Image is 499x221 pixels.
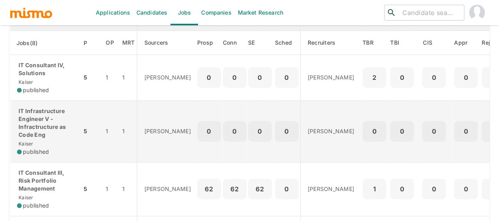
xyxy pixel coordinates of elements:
th: Open Positions [99,31,120,55]
td: 5 [82,100,99,162]
th: To Be Reviewed [361,31,388,55]
input: Candidate search [399,7,461,18]
p: 0 [457,183,475,195]
th: Approved [452,31,480,55]
span: Kaiser [17,195,34,200]
p: 0 [393,183,411,195]
img: logo [9,7,53,19]
p: [PERSON_NAME] [144,127,191,135]
td: 1 [99,162,120,216]
p: 0 [200,126,218,137]
p: [PERSON_NAME] [308,127,354,135]
p: 0 [457,72,475,83]
p: 62 [200,183,218,195]
p: 0 [393,126,411,137]
p: [PERSON_NAME] [308,74,354,81]
td: 1 [120,162,137,216]
span: Kaiser [17,141,34,147]
p: 0 [251,72,269,83]
td: 1 [99,100,120,162]
p: 0 [251,126,269,137]
td: 1 [120,55,137,101]
span: Jobs(8) [17,38,48,48]
p: [PERSON_NAME] [144,74,191,81]
p: 0 [457,126,475,137]
th: Client Interview Scheduled [416,31,452,55]
th: Connections [223,31,247,55]
p: 0 [278,72,295,83]
img: Maia Reyes [469,5,485,21]
p: 2 [366,72,383,83]
th: Sourcers [137,31,197,55]
p: 0 [226,72,243,83]
p: 0 [425,126,443,137]
th: Recruiters [300,31,361,55]
td: 5 [82,55,99,101]
p: 0 [226,126,243,137]
p: IT Consultant IV, Solutions [17,61,75,77]
span: Kaiser [17,79,34,85]
span: published [23,202,49,210]
td: 1 [99,55,120,101]
th: Priority [82,31,99,55]
p: 0 [393,72,411,83]
p: IT Infrastructure Engineer V - Infractructure as Code Eng [17,107,75,139]
span: P [84,38,97,48]
p: 62 [226,183,243,195]
p: 0 [278,126,295,137]
span: published [23,148,49,156]
p: 0 [366,126,383,137]
td: 1 [120,100,137,162]
th: To Be Interviewed [388,31,416,55]
th: Prospects [197,31,223,55]
p: 0 [200,72,218,83]
p: 0 [278,183,295,195]
th: Sent Emails [247,31,273,55]
td: 5 [82,162,99,216]
p: IT Consultant III, Risk Portfolio Management [17,169,75,193]
p: [PERSON_NAME] [144,185,191,193]
th: Sched [273,31,301,55]
span: published [23,86,49,94]
p: 0 [425,183,443,195]
p: [PERSON_NAME] [308,185,354,193]
p: 1 [366,183,383,195]
th: Market Research Total [120,31,137,55]
p: 0 [425,72,443,83]
p: 62 [251,183,269,195]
